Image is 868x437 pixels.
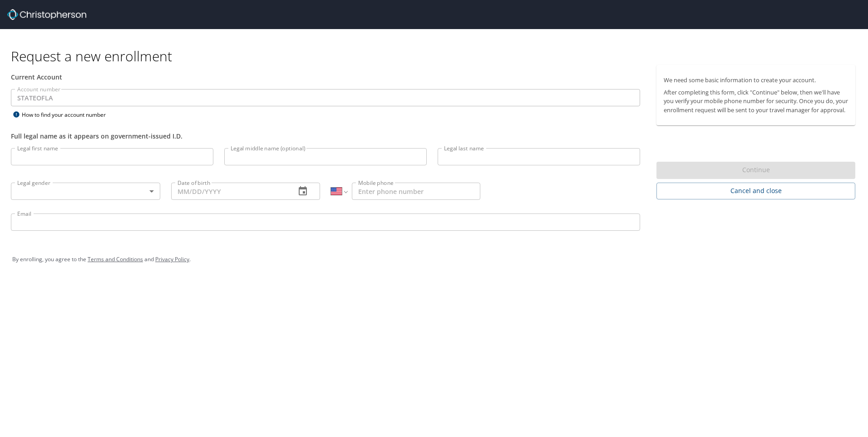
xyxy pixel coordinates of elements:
p: We need some basic information to create your account. [664,76,848,84]
div: By enrolling, you agree to the and . [12,248,856,271]
input: Enter phone number [352,183,480,200]
h1: Request a new enrollment [11,47,863,65]
div: Full legal name as it appears on government-issued I.D. [11,131,640,141]
a: Privacy Policy [155,255,189,263]
input: MM/DD/YYYY [171,183,289,200]
button: Cancel and close [656,183,855,199]
a: Terms and Conditions [88,255,143,263]
div: Current Account [11,72,640,82]
div: How to find your account number [11,109,124,120]
div: ​ [11,183,160,200]
p: After completing this form, click "Continue" below, then we'll have you verify your mobile phone ... [664,88,848,114]
img: cbt logo [7,9,86,20]
span: Cancel and close [664,185,848,197]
